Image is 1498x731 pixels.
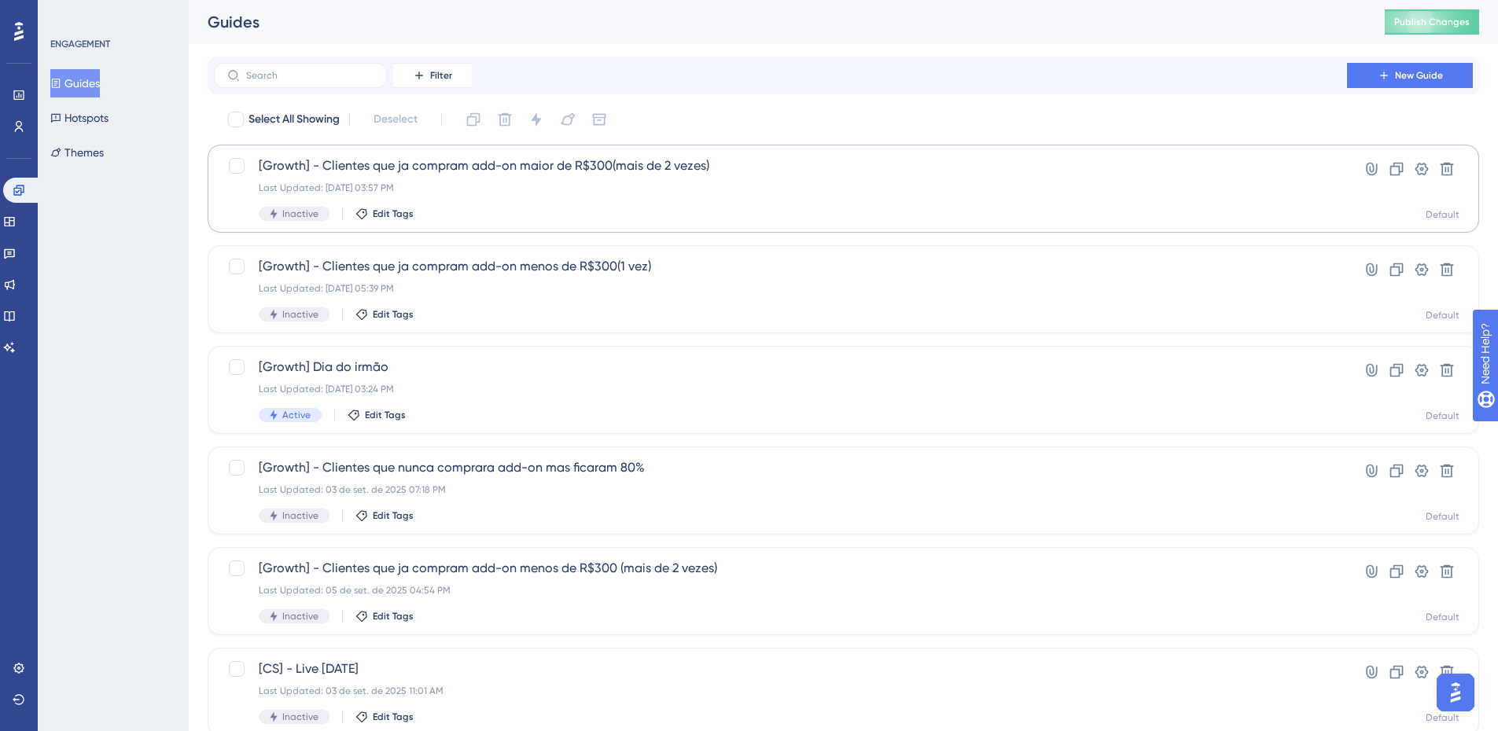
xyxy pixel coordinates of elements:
span: Inactive [282,509,318,522]
button: Edit Tags [355,308,414,321]
div: Default [1426,309,1459,321]
span: Need Help? [37,4,98,23]
button: Deselect [359,105,432,134]
button: Filter [393,63,472,88]
span: New Guide [1395,69,1443,82]
span: Edit Tags [373,509,414,522]
button: Publish Changes [1385,9,1479,35]
span: Filter [430,69,452,82]
div: Last Updated: [DATE] 03:57 PM [259,182,1302,194]
div: Last Updated: 03 de set. de 2025 07:18 PM [259,483,1302,496]
span: Active [282,409,311,421]
span: Edit Tags [373,208,414,220]
div: Default [1426,611,1459,623]
span: Select All Showing [248,110,340,129]
button: Edit Tags [355,509,414,522]
span: [Growth] - Clientes que ja compram add-on menos de R$300 (mais de 2 vezes) [259,559,1302,578]
span: Inactive [282,610,318,623]
button: Edit Tags [348,409,406,421]
span: Publish Changes [1394,16,1470,28]
span: [Growth] - Clientes que ja compram add-on maior de R$300(mais de 2 vezes) [259,156,1302,175]
span: Inactive [282,208,318,220]
button: Themes [50,138,104,167]
span: Edit Tags [373,610,414,623]
span: Edit Tags [373,308,414,321]
button: Hotspots [50,104,109,132]
div: Last Updated: [DATE] 03:24 PM [259,383,1302,395]
div: Last Updated: 03 de set. de 2025 11:01 AM [259,685,1302,697]
span: Deselect [374,110,418,129]
div: Last Updated: [DATE] 05:39 PM [259,282,1302,295]
div: Guides [208,11,1345,33]
button: Edit Tags [355,208,414,220]
div: Default [1426,208,1459,221]
input: Search [246,70,374,81]
div: Default [1426,510,1459,523]
button: Guides [50,69,100,97]
iframe: UserGuiding AI Assistant Launcher [1432,669,1479,716]
div: ENGAGEMENT [50,38,110,50]
span: Inactive [282,308,318,321]
span: [CS] - Live [DATE] [259,659,1302,678]
span: [Growth] - Clientes que nunca comprara add-on mas ficaram 80% [259,458,1302,477]
div: Default [1426,711,1459,724]
div: Last Updated: 05 de set. de 2025 04:54 PM [259,584,1302,597]
div: Default [1426,410,1459,422]
button: Edit Tags [355,711,414,723]
span: [Growth] - Clientes que ja compram add-on menos de R$300(1 vez) [259,257,1302,276]
button: New Guide [1347,63,1473,88]
span: Edit Tags [373,711,414,723]
span: Inactive [282,711,318,723]
button: Edit Tags [355,610,414,623]
span: [Growth] Dia do irmão [259,358,1302,377]
span: Edit Tags [365,409,406,421]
